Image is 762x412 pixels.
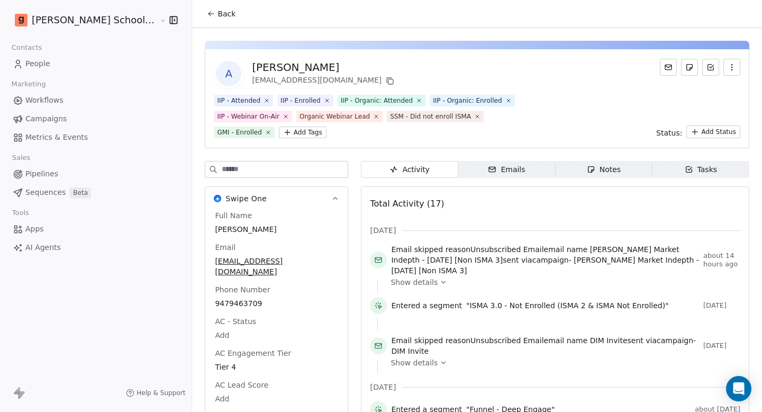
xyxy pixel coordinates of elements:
[7,76,50,92] span: Marketing
[13,11,152,29] button: [PERSON_NAME] School of Finance LLP
[126,389,185,397] a: Help & Support
[300,112,370,121] div: Organic Webinar Lead
[391,245,679,264] span: [PERSON_NAME] Market Indepth - [DATE] [Non ISMA 3]
[201,4,242,23] button: Back
[7,150,35,166] span: Sales
[341,96,413,105] div: IIP - Organic: Attended
[370,382,396,392] span: [DATE]
[25,132,88,143] span: Metrics & Events
[252,75,396,87] div: [EMAIL_ADDRESS][DOMAIN_NAME]
[391,335,699,356] span: reason email name sent via campaign -
[433,96,502,105] div: IIP - Organic: Enrolled
[470,245,544,254] span: Unsubscribed Email
[590,336,628,345] span: DIM Invite
[703,301,740,310] span: [DATE]
[8,165,183,183] a: Pipelines
[391,277,438,288] span: Show details
[8,220,183,238] a: Apps
[8,110,183,128] a: Campaigns
[137,389,185,397] span: Help & Support
[7,40,47,56] span: Contacts
[213,316,258,327] span: AC - Status
[217,8,235,19] span: Back
[8,129,183,146] a: Metrics & Events
[466,300,669,311] span: "ISMA 3.0 - Not Enrolled (ISMA 2 & ISMA Not Enrolled)"
[25,223,44,235] span: Apps
[215,224,338,235] span: [PERSON_NAME]
[391,357,733,368] a: Show details
[213,284,272,295] span: Phone Number
[8,92,183,109] a: Workflows
[214,195,221,202] img: Swipe One
[703,252,740,268] span: about 14 hours ago
[390,112,471,121] div: SSM - Did not enroll ISMA
[391,347,429,355] span: DIM Invite
[32,13,157,27] span: [PERSON_NAME] School of Finance LLP
[726,376,751,401] div: Open Intercom Messenger
[391,336,443,345] span: Email skipped
[70,187,91,198] span: Beta
[213,348,293,359] span: AC Engagement Tier
[217,128,261,137] div: GMI - Enrolled
[25,58,50,69] span: People
[391,245,443,254] span: Email skipped
[217,96,260,105] div: IIP - Attended
[370,225,396,236] span: [DATE]
[8,184,183,201] a: SequencesBeta
[213,210,254,221] span: Full Name
[25,95,63,106] span: Workflows
[215,256,338,277] span: [EMAIL_ADDRESS][DOMAIN_NAME]
[215,393,338,404] span: Add
[213,242,238,253] span: Email
[205,187,348,210] button: Swipe OneSwipe One
[391,244,699,276] span: reason email name sent via campaign -
[15,14,28,26] img: Goela%20School%20Logos%20(4).png
[25,242,61,253] span: AI Agents
[391,277,733,288] a: Show details
[280,96,321,105] div: IIP - Enrolled
[470,336,544,345] span: Unsubscribed Email
[25,113,67,124] span: Campaigns
[391,357,438,368] span: Show details
[25,187,66,198] span: Sequences
[213,380,270,390] span: AC Lead Score
[686,126,740,138] button: Add Status
[8,239,183,256] a: AI Agents
[225,193,267,204] span: Swipe One
[215,362,338,372] span: Tier 4
[279,127,326,138] button: Add Tags
[216,61,241,86] span: A
[25,168,58,180] span: Pipelines
[252,60,396,75] div: [PERSON_NAME]
[215,298,338,309] span: 9479463709
[488,164,525,175] div: Emails
[391,300,462,311] span: Entered a segment
[215,330,338,341] span: Add
[587,164,621,175] div: Notes
[685,164,718,175] div: Tasks
[7,205,33,221] span: Tools
[703,342,740,350] span: [DATE]
[656,128,682,138] span: Status:
[8,55,183,73] a: People
[370,199,444,209] span: Total Activity (17)
[217,112,279,121] div: IIP - Webinar On-Air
